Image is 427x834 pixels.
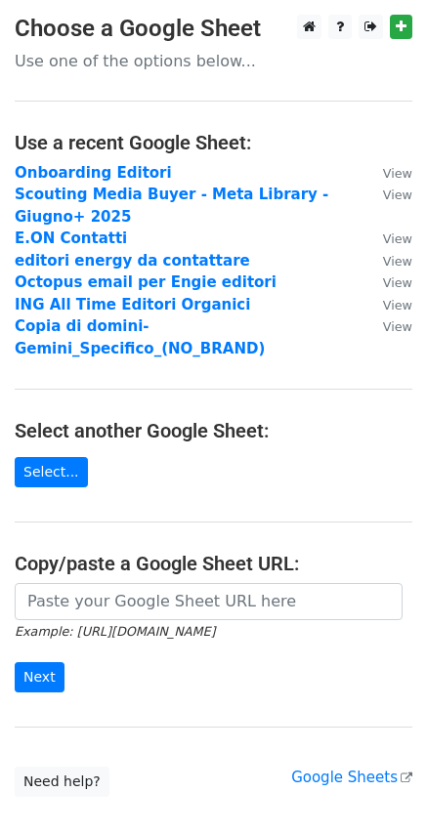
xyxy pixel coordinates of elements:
h4: Use a recent Google Sheet: [15,131,412,154]
input: Next [15,662,64,692]
a: Need help? [15,767,109,797]
a: Copia di domini-Gemini_Specifico_(NO_BRAND) [15,317,265,357]
a: Google Sheets [291,769,412,786]
small: Example: [URL][DOMAIN_NAME] [15,624,215,639]
small: View [383,254,412,269]
a: Octopus email per Engie editori [15,273,277,291]
small: View [383,298,412,313]
a: View [363,252,412,270]
a: Scouting Media Buyer - Meta Library - Giugno+ 2025 [15,186,328,226]
a: View [363,296,412,313]
a: Select... [15,457,88,487]
small: View [383,275,412,290]
a: View [363,317,412,335]
a: View [363,229,412,247]
a: editori energy da contattare [15,252,250,270]
a: ING All Time Editori Organici [15,296,250,313]
small: View [383,166,412,181]
input: Paste your Google Sheet URL here [15,583,403,620]
small: View [383,231,412,246]
small: View [383,188,412,202]
a: View [363,186,412,203]
a: E.ON Contatti [15,229,127,247]
p: Use one of the options below... [15,51,412,71]
h3: Choose a Google Sheet [15,15,412,43]
h4: Copy/paste a Google Sheet URL: [15,552,412,575]
small: View [383,319,412,334]
a: Onboarding Editori [15,164,172,182]
a: View [363,273,412,291]
h4: Select another Google Sheet: [15,419,412,442]
a: View [363,164,412,182]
